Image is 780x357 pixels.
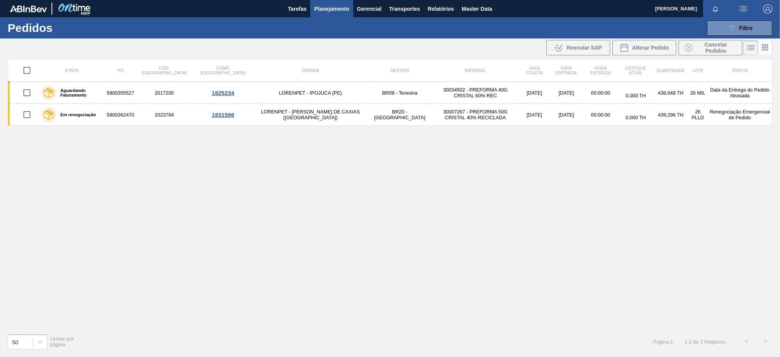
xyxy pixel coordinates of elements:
[632,45,669,51] span: Alterar Pedido
[57,88,103,97] label: Aguardando Faturamento
[738,4,748,13] img: userActions
[692,68,703,73] span: Lote
[567,45,602,51] span: Reenviar SAP
[431,104,519,126] td: 30007267 - PREFORMA 50G CRISTAL 40% RECICLADA
[688,104,707,126] td: 26 PLLD
[135,82,193,104] td: 2017200
[117,68,123,73] span: PO
[390,68,409,73] span: Destino
[519,104,549,126] td: [DATE]
[427,4,454,13] span: Relatórios
[201,66,245,75] span: Comp. [GEOGRAPHIC_DATA]
[583,82,618,104] td: 00:00:00
[8,104,772,126] a: Em renegociação58003624702023784LORENPET - [PERSON_NAME] DE CAXIAS ([GEOGRAPHIC_DATA])BR20 - [GEO...
[679,40,742,55] div: Cancelar Pedidos em Massa
[549,82,583,104] td: [DATE]
[546,40,610,55] div: Reenviar SAP
[465,68,486,73] span: Material
[679,40,742,55] button: Cancelar Pedidos
[549,104,583,126] td: [DATE]
[657,68,685,73] span: Quantidade
[703,3,728,14] button: Notificações
[368,82,431,104] td: BR08 - Teresina
[142,66,186,75] span: Cód. [GEOGRAPHIC_DATA]
[685,339,725,345] span: 1 - 2 de 2 Registros
[625,66,646,75] span: Estoque atual
[732,68,748,73] span: Status
[314,4,349,13] span: Planejamento
[288,4,307,13] span: Tarefas
[654,82,688,104] td: 438,048 TH
[8,23,123,32] h1: Pedidos
[519,82,549,104] td: [DATE]
[368,104,431,126] td: BR20 - [GEOGRAPHIC_DATA]
[743,40,758,55] div: Visão em Lista
[626,93,646,98] span: 0,000 TH
[626,115,646,120] span: 0,000 TH
[195,90,252,96] div: 1825234
[688,82,707,104] td: 26 MIL
[462,4,492,13] span: Master Data
[50,336,74,347] span: Linhas por página
[106,104,135,126] td: 5800362470
[708,82,772,104] td: Data da Entrega do Pedido Atrasada
[654,104,688,126] td: 439,296 TH
[8,82,772,104] a: Aguardando Faturamento58003555272017200LORENPET - IPOJUCA (PE)BR08 - Teresina30034502 - PREFORMA ...
[707,20,772,36] button: Filtro
[763,4,772,13] img: Logout
[756,332,775,351] button: >
[10,5,47,12] img: TNhmsLtSVTkK8tSr43FrP2fwEKptu5GPRR3wAAAABJRU5ErkJggg==
[758,40,772,55] div: Visão em Cards
[739,25,753,31] span: Filtro
[253,104,368,126] td: LORENPET - [PERSON_NAME] DE CAXIAS ([GEOGRAPHIC_DATA])
[737,332,756,351] button: <
[106,82,135,104] td: 5800355527
[57,112,96,117] label: Em renegociação
[653,339,673,345] span: Página : 1
[556,66,577,75] span: Data entrega
[526,66,543,75] span: Data coleta
[695,42,736,54] span: Cancelar Pedidos
[253,82,368,104] td: LORENPET - IPOJUCA (PE)
[612,40,676,55] div: Alterar Pedido
[65,68,78,73] span: Etapa
[583,104,618,126] td: 00:00:00
[389,4,420,13] span: Transportes
[302,68,319,73] span: Origem
[590,66,611,75] span: Hora Entrega
[195,112,252,118] div: 1831598
[431,82,519,104] td: 30034502 - PREFORMA 40G CRISTAL 60% REC
[12,339,18,345] div: 50
[135,104,193,126] td: 2023784
[708,104,772,126] td: Renegociação Emergencial de Pedido
[357,4,382,13] span: Gerencial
